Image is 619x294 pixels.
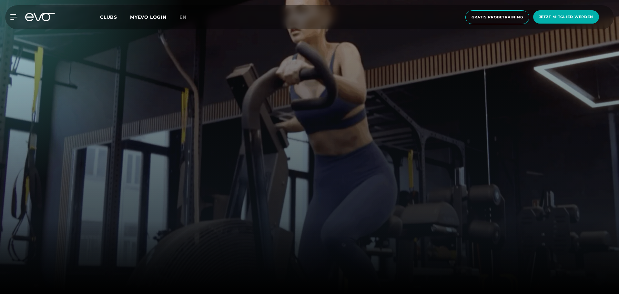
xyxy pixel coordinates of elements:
span: Jetzt Mitglied werden [539,14,593,20]
span: en [179,14,187,20]
a: Clubs [100,14,130,20]
a: MYEVO LOGIN [130,14,167,20]
a: en [179,14,194,21]
a: Jetzt Mitglied werden [531,10,601,24]
span: Clubs [100,14,117,20]
a: Gratis Probetraining [463,10,531,24]
span: Gratis Probetraining [472,15,523,20]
